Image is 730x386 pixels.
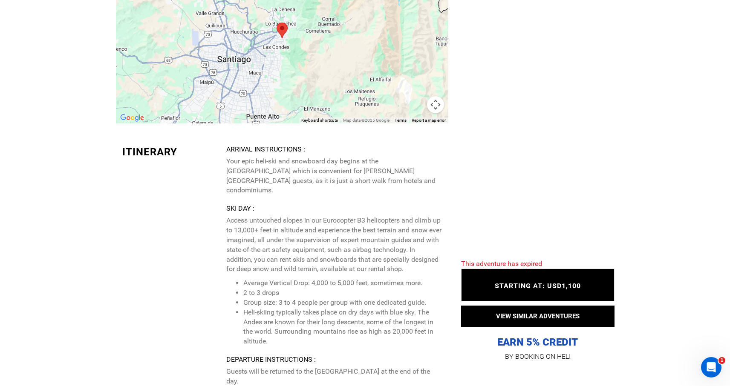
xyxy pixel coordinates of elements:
img: Google [118,112,146,123]
li: Average Vertical Drop: 4,000 to 5,000 feet, sometimes more. [243,278,441,288]
p: BY BOOKING ON HELI [461,351,615,363]
div: Itinerary [122,145,220,159]
li: 2 to 3 drops [243,288,441,298]
span: STARTING AT: USD1,100 [495,282,581,290]
button: Keyboard shortcuts [301,117,338,123]
a: Report a map error [412,118,446,123]
span: 1 [718,357,725,364]
div: Arrival Instructions : [226,145,441,154]
li: Group size: 3 to 4 people per group with one dedicated guide. [243,298,441,308]
span: This adventure has expired [461,260,542,268]
span: Map data ©2025 Google [343,118,390,123]
p: Access untouched slopes in our Eurocopter B3 helicopters and climb up to 13,000+ feet in altitude... [226,216,441,274]
div: Departure Instructions : [226,355,441,365]
iframe: Intercom live chat [701,357,721,377]
button: Map camera controls [427,96,444,113]
button: VIEW SIMILAR ADVENTURES [461,306,615,327]
div: Ski Day : [226,204,441,214]
p: Your epic heli-ski and snowboard day begins at the [GEOGRAPHIC_DATA] which is convenient for [PER... [226,157,441,195]
a: Terms (opens in new tab) [395,118,407,123]
li: Heli-skiing typically takes place on dry days with blue sky. The Andes are known for their long d... [243,308,441,346]
a: Open this area in Google Maps (opens a new window) [118,112,146,123]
